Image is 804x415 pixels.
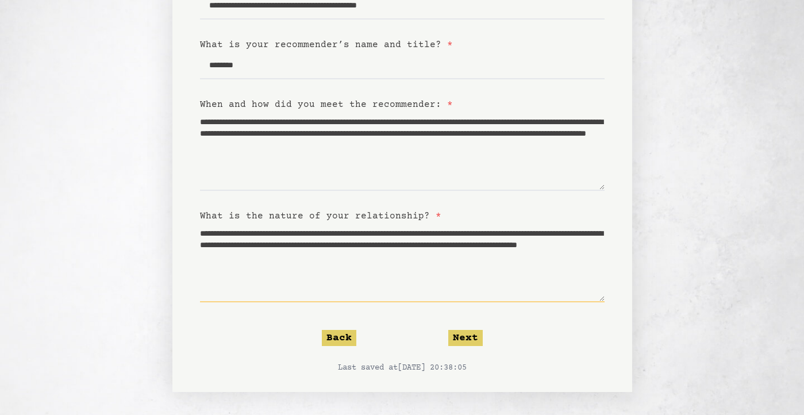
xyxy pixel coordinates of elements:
[200,40,453,50] label: What is your recommender’s name and title?
[448,330,483,346] button: Next
[322,330,356,346] button: Back
[200,211,441,221] label: What is the nature of your relationship?
[200,99,453,110] label: When and how did you meet the recommender:
[200,362,605,374] p: Last saved at [DATE] 20:38:05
